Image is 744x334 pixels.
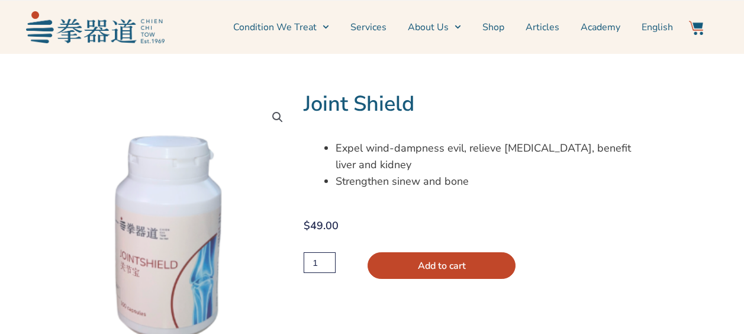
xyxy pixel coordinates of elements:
[350,12,387,42] a: Services
[642,12,673,42] a: English
[267,107,288,128] a: View full-screen image gallery
[170,12,674,42] nav: Menu
[689,21,703,35] img: Website Icon-03
[336,141,631,172] span: Expel wind-dampness evil, relieve [MEDICAL_DATA], benefit liver and kidney
[233,12,329,42] a: Condition We Treat
[368,252,516,279] button: Add to cart
[482,12,504,42] a: Shop
[336,174,469,188] span: Strengthen sinew and bone
[304,252,336,273] input: Product quantity
[526,12,559,42] a: Articles
[304,91,646,117] h1: Joint Shield
[642,20,673,34] span: English
[408,12,461,42] a: About Us
[304,219,339,233] bdi: 49.00
[581,12,620,42] a: Academy
[304,219,310,233] span: $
